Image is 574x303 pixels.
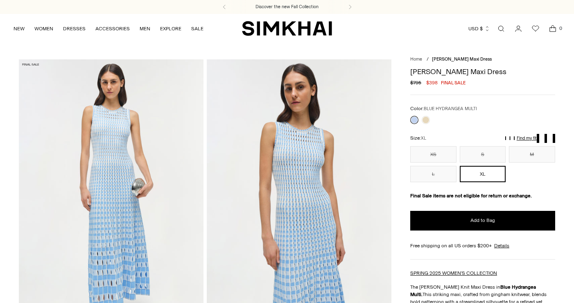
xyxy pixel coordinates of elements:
div: / [427,56,429,63]
button: XL [460,166,506,182]
a: Home [410,57,422,62]
a: ACCESSORIES [95,20,130,38]
a: Open search modal [493,20,509,37]
button: S [460,146,506,163]
a: MEN [140,20,150,38]
a: SPRING 2025 WOMEN'S COLLECTION [410,270,497,276]
a: SALE [191,20,203,38]
strong: Final Sale items are not eligible for return or exchange. [410,193,532,199]
button: XS [410,146,456,163]
span: 0 [557,25,564,32]
s: $795 [410,79,421,86]
a: Open cart modal [545,20,561,37]
h1: [PERSON_NAME] Maxi Dress [410,68,555,75]
a: WOMEN [34,20,53,38]
span: $398 [426,79,438,86]
a: DRESSES [63,20,86,38]
button: Add to Bag [410,211,555,231]
button: L [410,166,456,182]
a: Wishlist [527,20,544,37]
label: Size: [410,134,426,142]
a: Details [494,242,509,249]
strong: Blue Hydrangea Multi. [410,284,536,297]
div: Free shipping on all US orders $200+ [410,242,555,249]
a: Discover the new Fall Collection [255,4,319,10]
button: USD $ [468,20,490,38]
button: M [509,146,555,163]
span: BLUE HYDRANGEA MULTI [424,106,477,111]
label: Color: [410,105,477,113]
span: [PERSON_NAME] Maxi Dress [432,57,492,62]
nav: breadcrumbs [410,56,555,63]
a: EXPLORE [160,20,181,38]
span: XL [421,136,426,141]
a: SIMKHAI [242,20,332,36]
a: NEW [14,20,25,38]
span: Add to Bag [470,217,495,224]
a: Go to the account page [510,20,527,37]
